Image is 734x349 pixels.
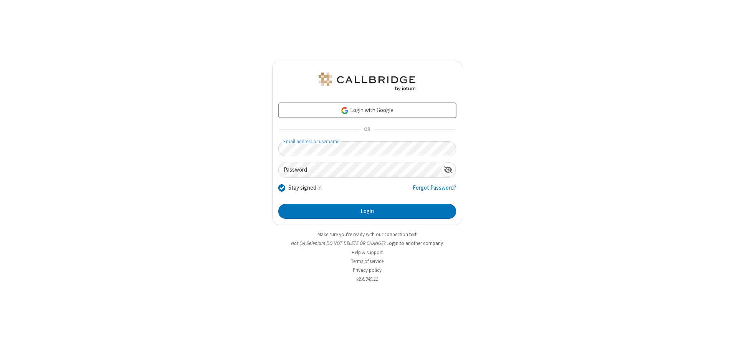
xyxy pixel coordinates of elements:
li: v2.6.349.11 [272,275,462,283]
input: Password [279,162,441,177]
button: Login to another company [387,240,443,247]
iframe: Chat [715,329,728,344]
a: Login with Google [278,103,456,118]
li: Not QA Selenium DO NOT DELETE OR CHANGE? [272,240,462,247]
img: google-icon.png [341,106,349,115]
a: Help & support [352,249,383,256]
a: Forgot Password? [413,184,456,198]
a: Terms of service [351,258,384,265]
label: Stay signed in [288,184,322,192]
button: Login [278,204,456,219]
a: Make sure you're ready with our connection test [317,231,417,238]
div: Show password [441,162,456,177]
span: OR [361,124,373,135]
a: Privacy policy [353,267,382,273]
input: Email address or username [278,141,456,156]
img: QA Selenium DO NOT DELETE OR CHANGE [317,73,417,91]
